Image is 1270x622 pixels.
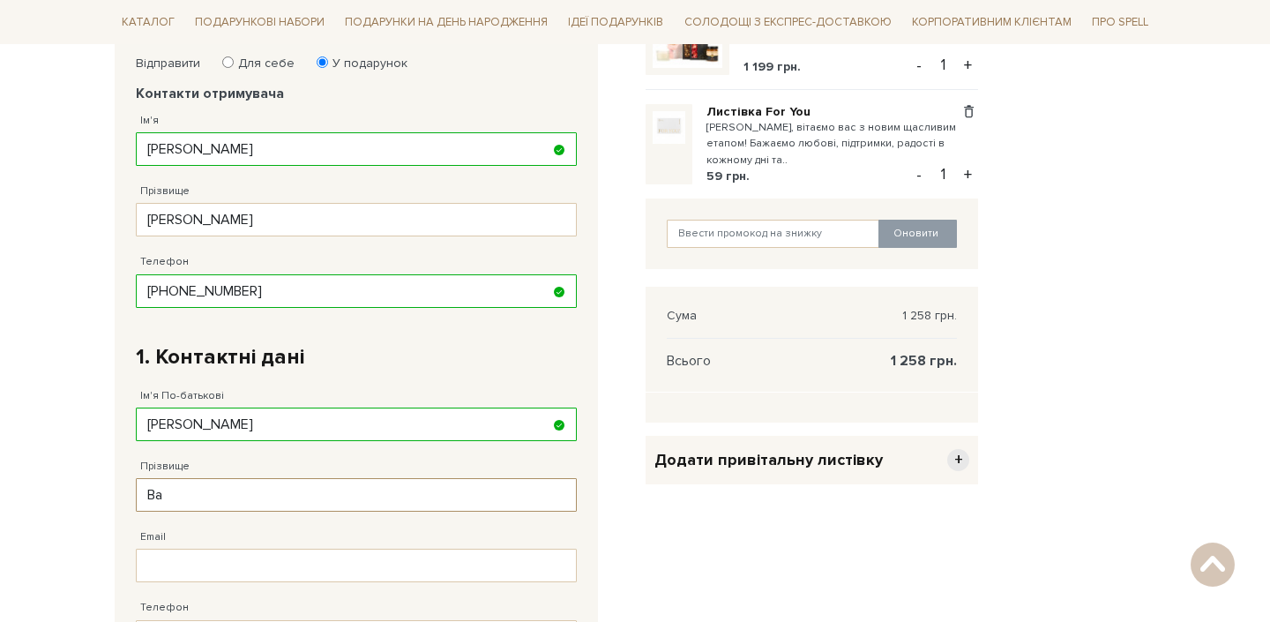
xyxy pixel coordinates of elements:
h2: 1. Контактні дані [136,343,577,371]
label: Прізвище [140,184,190,199]
span: + [947,449,969,471]
span: Всього [667,353,711,369]
span: Ідеї подарунків [561,9,670,36]
label: Для себе [227,56,295,71]
label: Прізвище [140,459,190,475]
a: Солодощі з експрес-доставкою [677,7,899,37]
small: [PERSON_NAME], вітаємо вас з новим щасливим етапом! Бажаємо любові, підтримки, радості в кожному ... [706,120,960,169]
a: Корпоративним клієнтам [905,7,1079,37]
label: Телефон [140,254,189,270]
label: У подарунок [321,56,407,71]
label: Email [140,529,166,545]
label: Відправити [136,56,200,71]
img: Листівка For You [653,111,685,144]
legend: Контакти отримувача [136,86,577,101]
span: 1 199 грн. [743,59,801,74]
button: - [910,52,928,79]
input: Ввести промокод на знижку [667,220,880,248]
button: Оновити [878,220,957,248]
label: Ім'я По-батькові [140,388,224,404]
span: 59 грн. [706,169,750,184]
label: Ім'я [140,113,159,129]
button: - [910,161,928,188]
span: Про Spell [1085,9,1155,36]
button: + [958,161,978,188]
span: 1 258 грн. [891,353,957,369]
input: У подарунок [317,56,328,68]
span: 1 258 грн. [902,308,957,324]
a: Листівка For You [706,104,936,120]
span: Сума [667,308,697,324]
input: Для себе [222,56,234,68]
label: Телефон [140,600,189,616]
span: Подарунки на День народження [338,9,555,36]
span: Подарункові набори [188,9,332,36]
button: + [958,52,978,79]
span: Додати привітальну листівку [654,450,883,470]
span: Каталог [115,9,182,36]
